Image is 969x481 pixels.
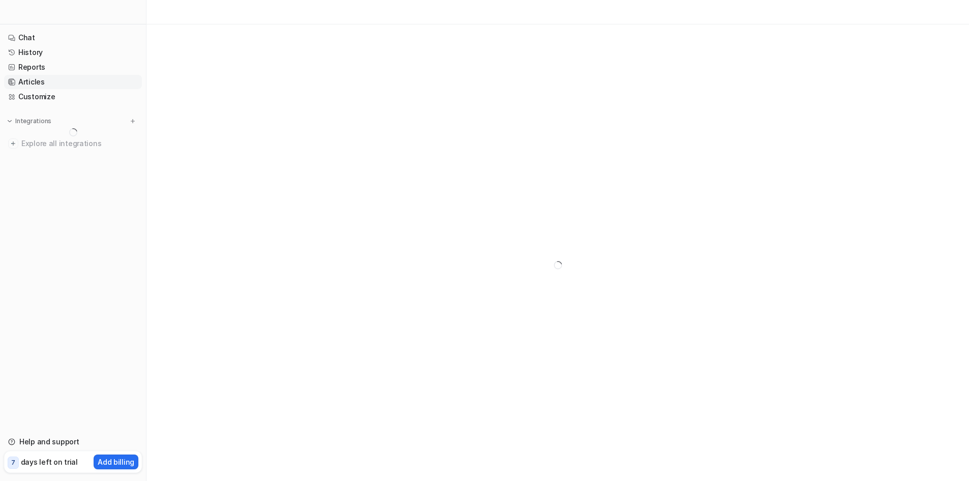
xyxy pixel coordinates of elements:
[129,118,136,125] img: menu_add.svg
[4,435,142,449] a: Help and support
[6,118,13,125] img: expand menu
[4,31,142,45] a: Chat
[98,457,134,467] p: Add billing
[4,60,142,74] a: Reports
[21,457,78,467] p: days left on trial
[4,90,142,104] a: Customize
[4,45,142,60] a: History
[4,116,54,126] button: Integrations
[11,458,15,467] p: 7
[4,75,142,89] a: Articles
[4,136,142,151] a: Explore all integrations
[21,135,138,152] span: Explore all integrations
[15,117,51,125] p: Integrations
[8,138,18,149] img: explore all integrations
[94,455,138,469] button: Add billing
